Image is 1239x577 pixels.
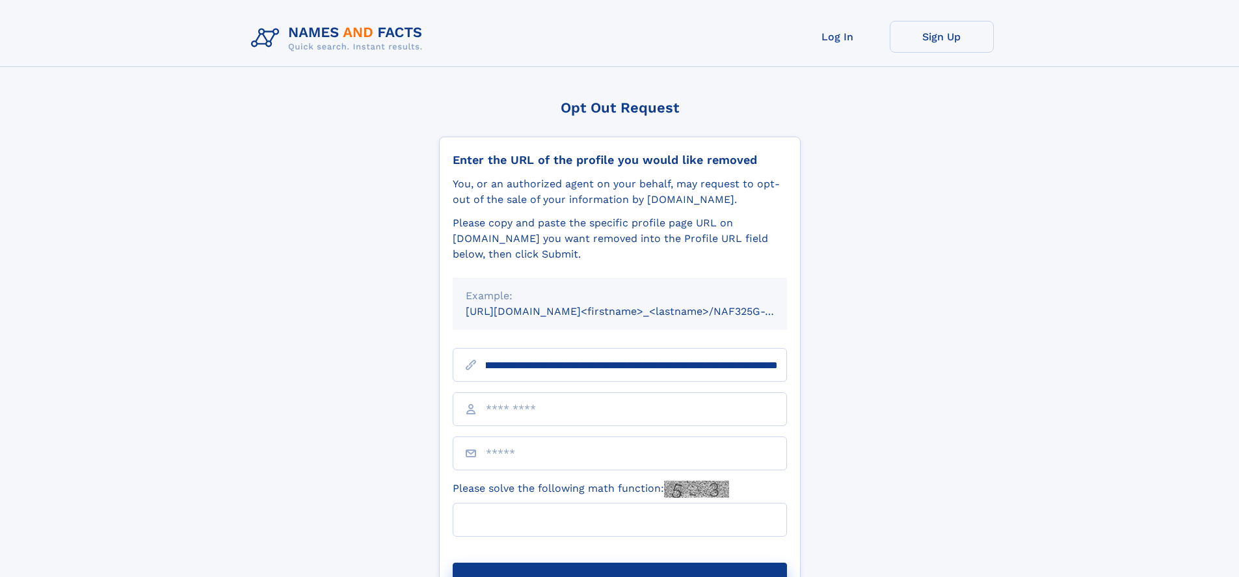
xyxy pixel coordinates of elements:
[246,21,433,56] img: Logo Names and Facts
[453,215,787,262] div: Please copy and paste the specific profile page URL on [DOMAIN_NAME] you want removed into the Pr...
[439,100,801,116] div: Opt Out Request
[453,153,787,167] div: Enter the URL of the profile you would like removed
[453,176,787,208] div: You, or an authorized agent on your behalf, may request to opt-out of the sale of your informatio...
[890,21,994,53] a: Sign Up
[466,288,774,304] div: Example:
[453,481,729,498] label: Please solve the following math function:
[466,305,812,317] small: [URL][DOMAIN_NAME]<firstname>_<lastname>/NAF325G-xxxxxxxx
[786,21,890,53] a: Log In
